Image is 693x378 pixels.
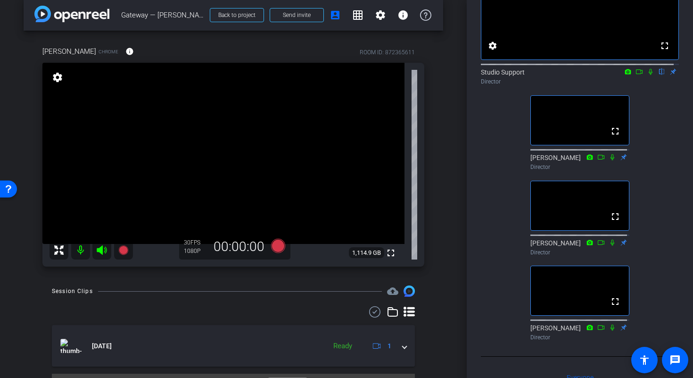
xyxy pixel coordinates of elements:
span: Send invite [283,11,311,19]
mat-icon: info [397,9,409,21]
mat-icon: fullscreen [659,40,670,51]
div: Studio Support [481,67,679,86]
div: 30 [184,239,207,246]
div: [PERSON_NAME] [530,238,629,257]
div: [PERSON_NAME] [530,323,629,342]
span: FPS [190,239,200,246]
mat-expansion-panel-header: thumb-nail[DATE]Ready1 [52,325,415,367]
mat-icon: fullscreen [610,296,621,307]
div: Director [481,77,679,86]
span: Chrome [99,48,118,55]
mat-icon: grid_on [352,9,363,21]
span: Back to project [218,12,256,18]
span: Destinations for your clips [387,286,398,297]
mat-icon: fullscreen [385,247,396,259]
img: Session clips [404,286,415,297]
mat-icon: fullscreen [610,211,621,222]
mat-icon: settings [487,40,498,51]
mat-icon: fullscreen [610,126,621,137]
span: 1,114.9 GB [349,247,384,259]
mat-icon: message [669,354,681,366]
button: Back to project [210,8,264,22]
div: [PERSON_NAME] [530,153,629,171]
img: app-logo [34,6,109,22]
div: Director [530,248,629,257]
mat-icon: info [125,47,134,56]
img: thumb-nail [60,339,82,353]
mat-icon: settings [375,9,386,21]
div: Session Clips [52,286,93,296]
mat-icon: accessibility [639,354,650,366]
span: [DATE] [92,341,112,351]
button: Send invite [270,8,324,22]
div: Director [530,163,629,171]
div: Director [530,333,629,342]
div: 00:00:00 [207,239,271,255]
div: 1080P [184,247,207,255]
mat-icon: flip [656,67,668,76]
div: ROOM ID: 872365611 [360,48,415,57]
div: Ready [329,341,357,352]
mat-icon: settings [51,72,64,83]
span: [PERSON_NAME] [42,46,96,57]
span: Gateway — [PERSON_NAME] — [DATE] [121,6,204,25]
mat-icon: account_box [330,9,341,21]
span: 1 [388,341,391,351]
mat-icon: cloud_upload [387,286,398,297]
